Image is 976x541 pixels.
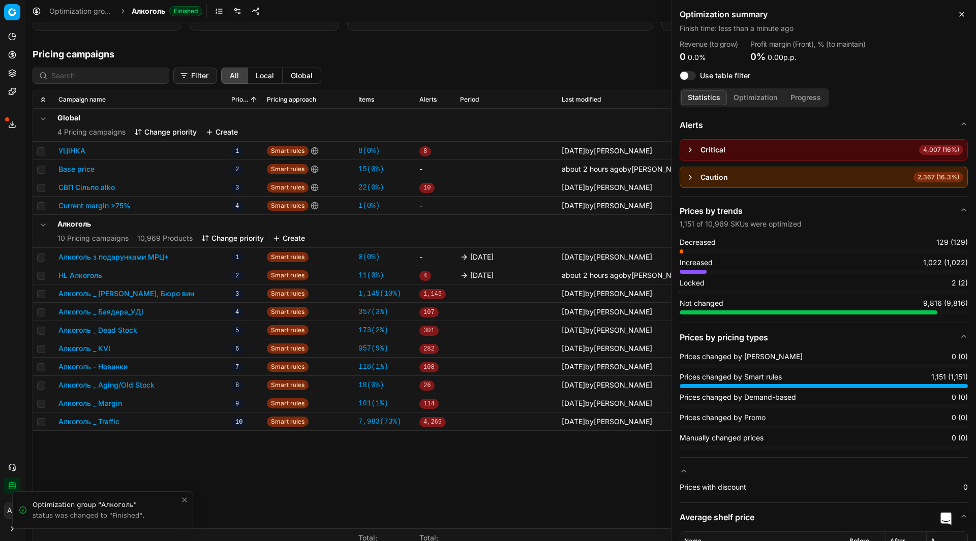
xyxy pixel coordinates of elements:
span: Smart rules [267,270,309,280]
span: Smart rules [267,289,309,299]
span: Alerts [419,96,437,104]
button: Prices by trends1,151 of 10,969 SKUs were optimized [680,197,968,237]
button: Current margin >75% [58,201,131,211]
span: Manually changed prices [680,433,764,443]
span: 1 [231,146,243,156]
a: Optimization groups [49,6,114,16]
span: Smart rules [267,252,309,262]
span: [DATE] [562,326,585,334]
span: 4 [231,201,243,211]
span: 5 [231,326,243,336]
span: 3 [231,183,243,193]
h5: Prices by trends [680,205,802,217]
a: 11(0%) [358,270,384,280]
span: 2 [231,271,243,281]
span: 8 [231,380,243,391]
button: Filter [173,68,217,84]
span: 0 (0) [952,352,968,362]
button: HL Алкоголь [58,270,102,280]
div: by [PERSON_NAME] [562,201,652,211]
span: Prices with discount [680,482,746,492]
label: Use table filter [700,72,750,79]
p: Finish time : less than a minute ago [680,23,968,34]
span: 301 [419,326,439,336]
div: Prices by trends1,151 of 10,969 SKUs were optimized [680,237,968,323]
span: Smart rules [267,146,309,156]
div: by [PERSON_NAME] [562,325,652,335]
span: 0 (0) [952,392,968,402]
button: Sorted by Priority ascending [249,94,259,105]
span: Prices changed by Smart rules [680,372,782,382]
button: Алкоголь _ Margin [58,398,122,408]
a: 15(0%) [358,164,384,174]
span: 10 [231,417,247,427]
button: Change priority [201,233,264,243]
button: УЦІНКА [58,146,85,156]
div: by [PERSON_NAME] [562,182,652,193]
button: Алкоголь _ [PERSON_NAME], Бюро вин [58,289,194,299]
span: АП [5,503,20,518]
span: [DATE] [562,201,585,210]
span: Prices changed by [PERSON_NAME] [680,352,803,362]
h1: Pricing campaigns [24,47,976,61]
span: Smart rules [267,362,309,372]
a: 161(1%) [358,398,388,408]
span: [DATE] [562,252,585,261]
span: 0 [680,51,686,62]
span: 3 [231,289,243,299]
button: Алкоголь _ Dead Stock [58,325,137,335]
span: Smart rules [267,325,309,335]
span: [DATE] [470,252,494,262]
span: 114 [419,399,439,409]
span: [DATE] [562,362,585,371]
span: Priority [231,96,249,104]
div: Optimization group "Алкоголь" [33,500,180,510]
span: 9 [231,399,243,409]
div: Prices by pricing types [680,352,968,457]
a: 8(0%) [358,146,380,156]
button: Close toast [178,494,191,506]
span: Decreased [680,237,716,247]
button: Average shelf price [680,503,968,531]
span: 4 [231,307,243,317]
span: Not changed [680,298,723,308]
a: 22(0%) [358,182,384,193]
span: 10 [419,183,435,193]
span: 26 [419,380,435,391]
span: 8 [419,146,431,156]
button: Алкоголь _ Traffic [58,417,119,427]
input: Search [51,71,163,81]
td: - [415,197,456,215]
span: 0 (0) [952,433,968,443]
span: 282 [419,344,439,354]
button: Create [205,127,238,137]
span: 7 [231,362,243,372]
button: all [221,68,248,84]
span: Smart rules [267,380,309,390]
a: 1,145(10%) [358,289,401,299]
h5: Global [57,113,238,123]
a: 173(2%) [358,325,388,335]
div: by [PERSON_NAME] [562,362,652,372]
span: [DATE] [562,307,585,316]
span: 1,151 (1,151) [931,372,968,382]
button: Change priority [134,127,197,137]
span: Алкоголь [132,6,165,16]
span: [DATE] [562,344,585,353]
button: Optimization [727,90,784,105]
span: Smart rules [267,398,309,408]
button: Expand all [37,93,49,106]
div: by [PERSON_NAME] [562,380,652,390]
span: [DATE] [562,417,585,426]
span: 10 Pricing campaigns [57,233,129,243]
div: by [PERSON_NAME] [562,270,690,280]
span: 4,007 (16%) [919,145,963,155]
span: [DATE] [562,146,585,155]
span: [DATE] [562,399,585,407]
span: Smart rules [267,307,309,317]
span: about 2 hours ago [562,271,623,279]
a: 118(1%) [358,362,388,372]
button: local [248,68,283,84]
span: 1,145 [419,289,446,299]
span: [DATE] [562,289,585,298]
